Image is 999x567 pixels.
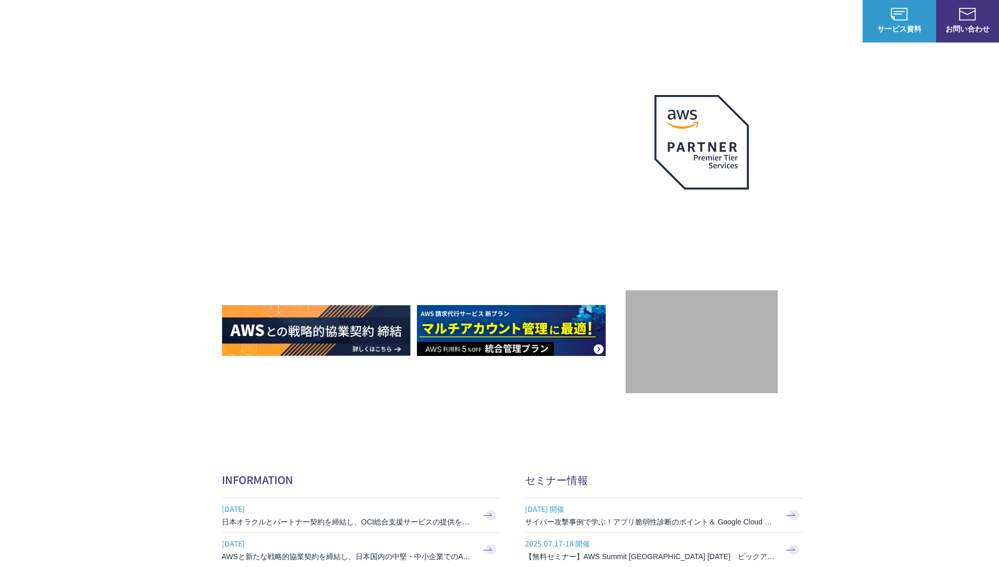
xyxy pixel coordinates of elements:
[712,16,741,27] a: 導入事例
[525,551,777,562] h3: 【無料セミナー】AWS Summit [GEOGRAPHIC_DATA] [DATE] ピックアップセッション
[863,23,936,34] span: サービス資料
[642,202,761,243] p: 最上位プレミアティア サービスパートナー
[222,551,474,562] h3: AWSと新たな戦略的協業契約を締結し、日本国内の中堅・中小企業でのAWS活用を加速
[222,472,500,487] h2: INFORMATION
[525,535,777,551] span: 2025.07.17-18 開催
[222,535,474,551] span: [DATE]
[222,533,500,567] a: [DATE] AWSと新たな戦略的協業契約を締結し、日本国内の中堅・中小企業でのAWS活用を加速
[417,305,606,356] img: AWS請求代行サービス 統合管理プラン
[891,8,908,20] img: AWS総合支援サービス C-Chorus サービス資料
[222,498,500,532] a: [DATE] 日本オラクルとパートナー契約を締結し、OCI総合支援サービスの提供を開始
[546,16,586,27] p: サービス
[525,498,803,532] a: [DATE] 開催 サイバー攻撃事例で学ぶ！アプリ脆弱性診断のポイント＆ Google Cloud セキュリティ対策
[607,16,691,27] p: 業種別ソリューション
[222,116,626,162] p: AWSの導入からコスト削減、 構成・運用の最適化からデータ活用まで 規模や業種業態を問わない マネージドサービスで
[500,16,525,27] p: 強み
[16,8,197,34] a: AWS総合支援サービス C-Chorus NHN テコラスAWS総合支援サービス
[936,23,999,34] span: お問い合わせ
[823,16,852,27] a: ログイン
[647,306,757,383] img: 契約件数
[762,16,802,27] p: ナレッジ
[525,517,777,527] h3: サイバー攻撃事例で学ぶ！アプリ脆弱性診断のポイント＆ Google Cloud セキュリティ対策
[121,10,197,32] span: NHN テコラス AWS総合支援サービス
[222,501,474,517] span: [DATE]
[690,202,713,217] em: AWS
[654,95,749,190] img: AWSプレミアティアサービスパートナー
[525,533,803,567] a: 2025.07.17-18 開催 【無料セミナー】AWS Summit [GEOGRAPHIC_DATA] [DATE] ピックアップセッション
[525,501,777,517] span: [DATE] 開催
[959,8,976,20] img: お問い合わせ
[525,472,803,487] h2: セミナー情報
[222,305,411,356] img: AWSとの戦略的協業契約 締結
[222,517,474,527] h3: 日本オラクルとパートナー契約を締結し、OCI総合支援サービスの提供を開始
[222,173,626,274] h1: AWS ジャーニーの 成功を実現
